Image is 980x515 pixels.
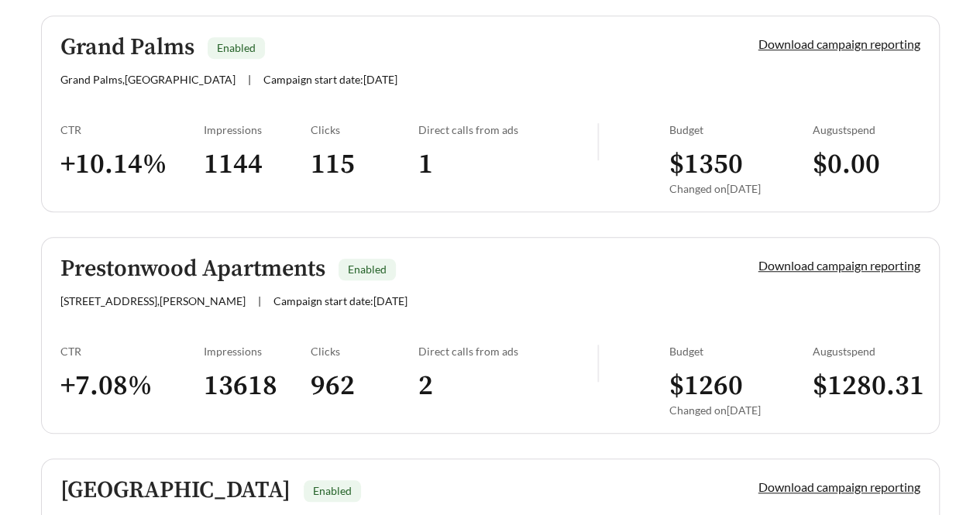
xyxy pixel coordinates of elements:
div: CTR [60,123,204,136]
div: Impressions [204,123,311,136]
h3: 2 [418,369,597,403]
span: [STREET_ADDRESS] , [PERSON_NAME] [60,294,246,307]
span: Campaign start date: [DATE] [273,294,407,307]
span: | [248,73,251,86]
span: | [258,294,261,307]
span: Enabled [348,263,387,276]
div: Clicks [311,345,418,358]
img: line [597,123,599,160]
h5: Grand Palms [60,35,194,60]
div: Impressions [204,345,311,358]
h5: Prestonwood Apartments [60,256,325,282]
h3: + 7.08 % [60,369,204,403]
h5: [GEOGRAPHIC_DATA] [60,478,291,503]
div: Budget [669,345,813,358]
img: line [597,345,599,382]
div: August spend [813,345,920,358]
span: Grand Palms , [GEOGRAPHIC_DATA] [60,73,236,86]
div: Direct calls from ads [418,345,597,358]
h3: $ 1260 [669,369,813,403]
a: Prestonwood ApartmentsEnabled[STREET_ADDRESS],[PERSON_NAME]|Campaign start date:[DATE]Download ca... [41,237,940,434]
div: August spend [813,123,920,136]
h3: $ 1350 [669,147,813,182]
span: Enabled [217,41,256,54]
div: CTR [60,345,204,358]
span: Enabled [313,484,352,497]
h3: + 10.14 % [60,147,204,182]
h3: 1144 [204,147,311,182]
a: Download campaign reporting [758,36,920,51]
h3: 962 [311,369,418,403]
div: Budget [669,123,813,136]
div: Clicks [311,123,418,136]
a: Download campaign reporting [758,258,920,273]
h3: $ 0.00 [813,147,920,182]
a: Grand PalmsEnabledGrand Palms,[GEOGRAPHIC_DATA]|Campaign start date:[DATE]Download campaign repor... [41,15,940,212]
div: Changed on [DATE] [669,403,813,417]
h3: 115 [311,147,418,182]
div: Direct calls from ads [418,123,597,136]
h3: $ 1280.31 [813,369,920,403]
a: Download campaign reporting [758,479,920,494]
h3: 1 [418,147,597,182]
span: Campaign start date: [DATE] [263,73,397,86]
h3: 13618 [204,369,311,403]
div: Changed on [DATE] [669,182,813,195]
